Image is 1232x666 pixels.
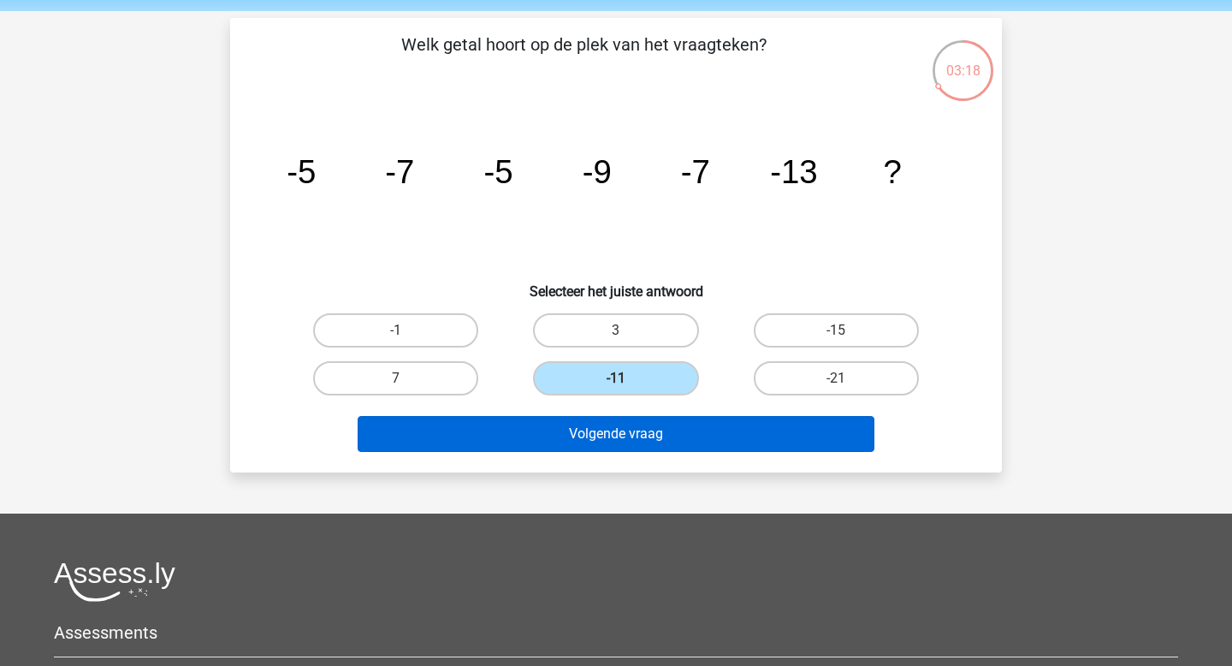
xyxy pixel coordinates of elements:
tspan: -13 [770,153,817,190]
button: Volgende vraag [358,416,875,452]
label: -11 [533,361,698,395]
h6: Selecteer het juiste antwoord [258,270,974,300]
tspan: -9 [583,153,612,190]
h5: Assessments [54,622,1178,643]
label: 3 [533,313,698,348]
label: -1 [313,313,478,348]
tspan: -5 [287,153,316,190]
tspan: ? [883,153,901,190]
label: -15 [754,313,919,348]
tspan: -5 [483,153,512,190]
tspan: -7 [385,153,414,190]
label: -21 [754,361,919,395]
div: 03:18 [931,39,995,81]
label: 7 [313,361,478,395]
tspan: -7 [681,153,710,190]
p: Welk getal hoort op de plek van het vraagteken? [258,32,910,83]
img: Assessly logo [54,562,175,602]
